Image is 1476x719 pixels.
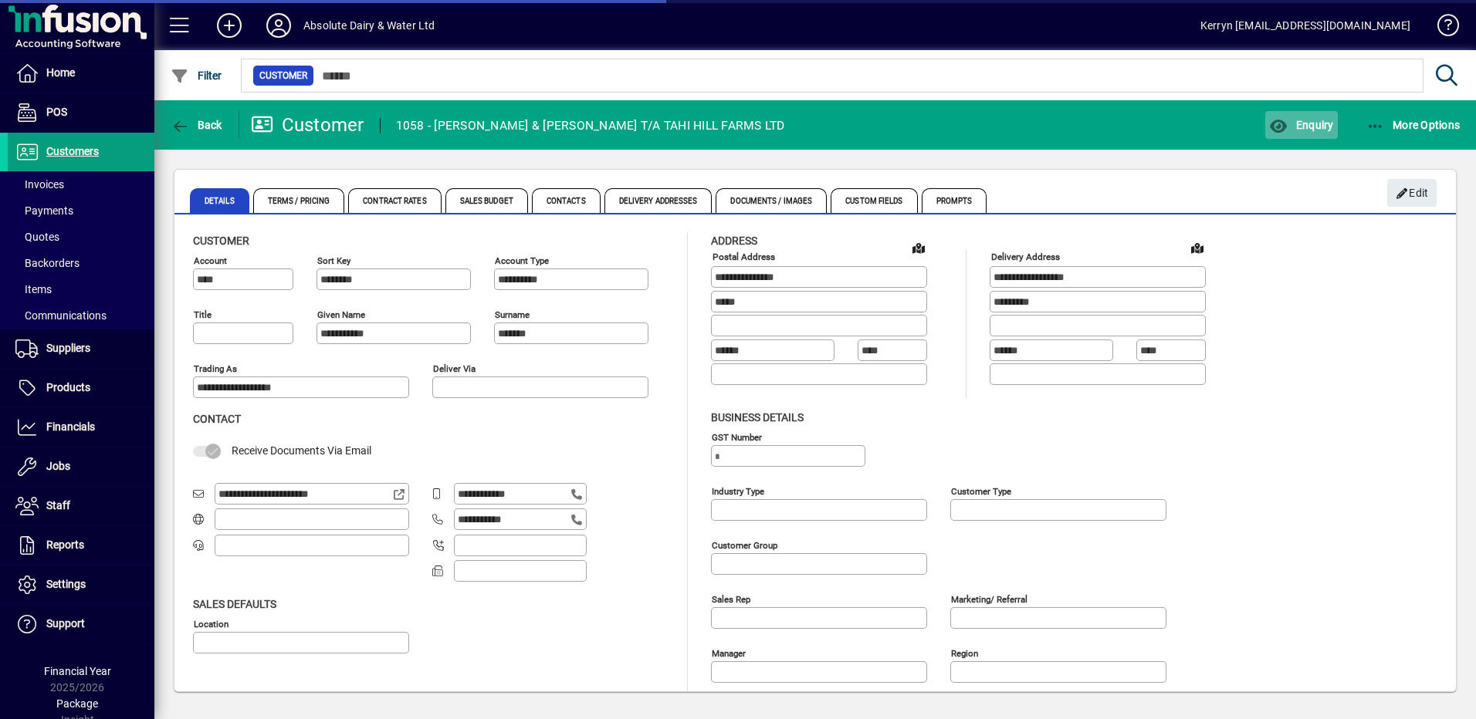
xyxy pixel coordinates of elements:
a: Quotes [8,224,154,250]
button: Filter [167,62,226,89]
a: Payments [8,197,154,224]
button: Back [167,111,226,139]
span: Contact [193,413,241,425]
a: View on map [1185,235,1210,260]
button: Edit [1387,179,1437,207]
span: Reports [46,538,84,551]
span: Address [711,235,757,247]
span: Prompts [922,188,987,213]
a: Knowledge Base [1426,3,1457,53]
a: Home [8,54,154,93]
span: Invoices [15,178,64,191]
span: Customer [193,235,249,247]
span: Payments [15,204,73,217]
span: Customer [259,68,307,83]
mat-label: Region [951,647,978,658]
span: Customers [46,145,99,157]
mat-label: Customer group [712,539,777,550]
span: More Options [1366,119,1461,131]
span: Enquiry [1269,119,1333,131]
span: Terms / Pricing [253,188,345,213]
span: Items [15,283,52,295]
span: Package [56,697,98,710]
a: Reports [8,526,154,565]
span: Backorders [15,257,80,269]
mat-label: Marketing/ Referral [951,593,1027,604]
span: Contract Rates [348,188,441,213]
mat-label: Given name [317,309,365,320]
mat-label: Industry type [712,485,764,496]
a: Products [8,369,154,407]
span: Details [190,188,249,213]
span: Support [46,617,85,630]
span: Quotes [15,231,59,243]
span: Receive Documents Via Email [232,444,371,457]
span: Financials [46,420,95,433]
div: 1058 - [PERSON_NAME] & [PERSON_NAME] T/A TAHI HILL FARMS LTD [396,113,785,138]
mat-label: Title [194,309,212,320]
mat-label: Trading as [194,363,237,374]
span: Communications [15,309,107,322]
a: POS [8,93,154,132]
a: Items [8,276,154,302]
a: Support [8,605,154,643]
span: Staff [46,499,70,511]
span: Delivery Addresses [604,188,713,213]
button: Profile [254,12,303,39]
mat-label: Sort key [317,255,350,266]
mat-label: Account Type [495,255,549,266]
span: Products [46,381,90,393]
span: Business details [711,411,804,424]
button: More Options [1363,111,1464,139]
span: Jobs [46,460,70,472]
span: Filter [171,69,222,82]
span: Financial Year [44,665,111,677]
span: Settings [46,578,86,590]
mat-label: GST Number [712,431,762,442]
div: Customer [251,113,364,137]
a: View on map [906,235,931,260]
span: POS [46,106,67,118]
app-page-header-button: Back [154,111,239,139]
div: Absolute Dairy & Water Ltd [303,13,435,38]
span: Contacts [532,188,601,213]
span: Suppliers [46,342,90,354]
button: Enquiry [1265,111,1337,139]
a: Backorders [8,250,154,276]
mat-label: Deliver via [433,363,476,374]
a: Staff [8,487,154,525]
mat-label: Manager [712,647,746,658]
mat-label: Sales rep [712,593,750,604]
mat-label: Customer type [951,485,1011,496]
span: Documents / Images [716,188,827,213]
a: Financials [8,408,154,447]
span: Sales defaults [193,598,276,610]
span: Sales Budget [445,188,528,213]
mat-label: Surname [495,309,530,320]
span: Edit [1396,181,1429,206]
div: Kerryn [EMAIL_ADDRESS][DOMAIN_NAME] [1200,13,1410,38]
span: Custom Fields [831,188,917,213]
a: Suppliers [8,329,154,368]
span: Back [171,119,222,131]
a: Invoices [8,171,154,197]
mat-label: Location [194,618,229,629]
span: Home [46,66,75,79]
mat-label: Account [194,255,227,266]
a: Settings [8,565,154,604]
a: Communications [8,302,154,329]
a: Jobs [8,447,154,486]
button: Add [205,12,254,39]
